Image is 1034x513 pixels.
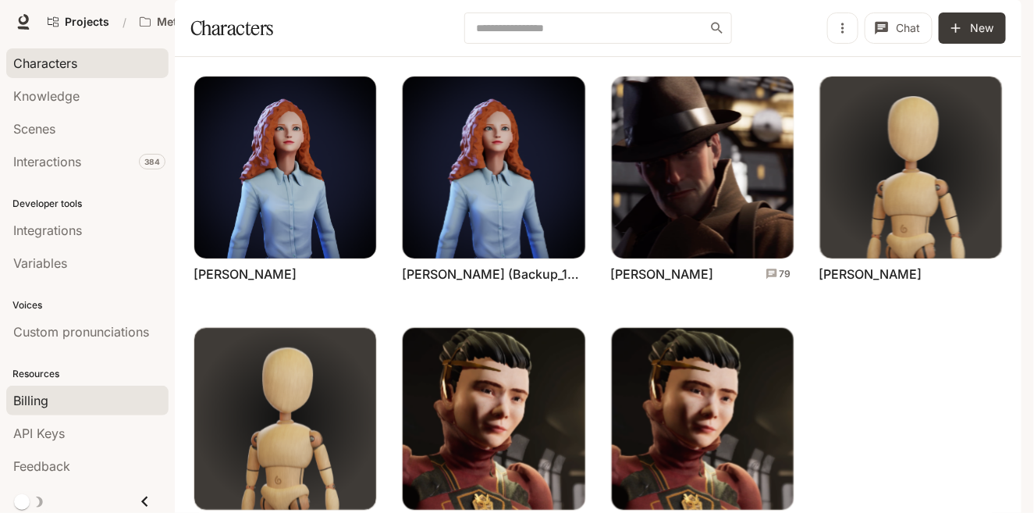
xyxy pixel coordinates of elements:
[65,16,109,29] span: Projects
[939,12,1006,44] button: New
[403,328,585,510] img: Rose Lieutenant
[157,16,212,29] p: Metropius
[194,328,376,510] img: Mikey
[612,77,794,258] img: Goodall
[403,77,585,258] img: Diana (Backup_12_07_2024)
[116,14,133,30] div: /
[766,267,791,281] a: Total conversations
[780,267,791,281] p: 79
[133,6,236,37] button: Open workspace menu
[41,6,116,37] a: Go to projects
[194,265,297,283] a: [PERSON_NAME]
[819,265,922,283] a: [PERSON_NAME]
[612,328,794,510] img: Rose Lieutenant (Inworld)
[820,77,1002,258] img: Louis
[194,77,376,258] img: Diana
[865,12,933,44] button: Chat
[402,265,585,283] a: [PERSON_NAME] (Backup_12_07_2024)
[611,265,714,283] a: [PERSON_NAME]
[190,12,273,44] h1: Characters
